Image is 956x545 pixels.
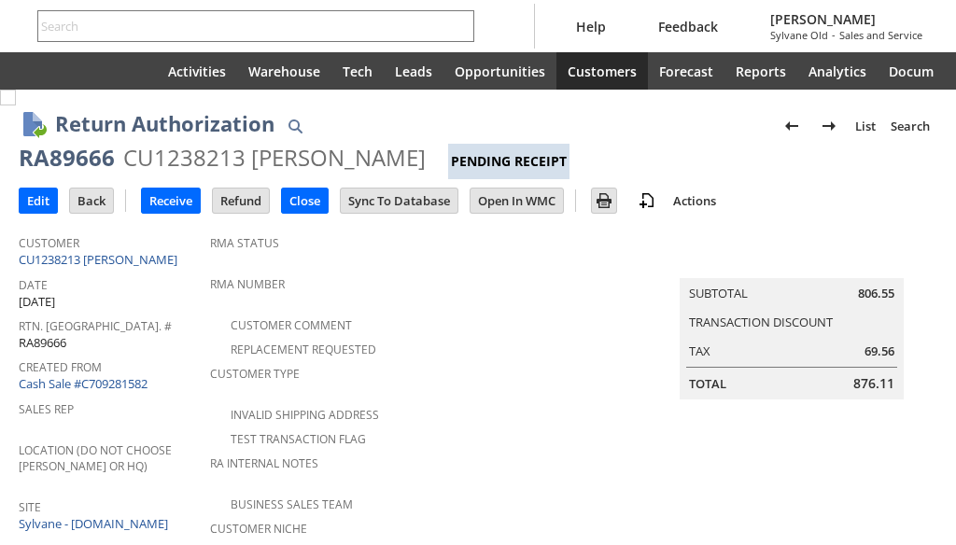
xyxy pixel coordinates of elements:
input: Search [38,15,448,37]
input: Print [592,189,616,213]
a: RMA Status [210,235,279,251]
span: Customers [568,63,637,80]
a: Opportunities [443,52,556,90]
span: [DATE] [19,293,55,311]
a: Cash Sale #C709281582 [19,375,148,392]
a: Customers [556,52,648,90]
span: [PERSON_NAME] [770,10,922,28]
a: Recent Records [22,52,67,90]
a: Search [883,111,937,141]
span: Tech [343,63,373,80]
span: Sylvane Old [770,28,828,42]
a: RA Internal Notes [210,455,318,471]
a: Site [19,499,41,515]
a: Sylvane - [DOMAIN_NAME] [19,515,173,532]
a: Total [689,375,726,392]
span: Sales and Service [839,28,922,42]
div: Shortcuts [67,52,112,90]
a: Leads [384,52,443,90]
a: Transaction Discount [689,314,833,330]
a: Test Transaction Flag [231,431,366,447]
a: CU1238213 [PERSON_NAME] [19,251,182,268]
input: Close [282,189,328,213]
caption: Summary [680,248,904,278]
a: Business Sales Team [231,496,353,512]
a: Created From [19,359,102,375]
a: Reports [724,52,797,90]
svg: Home [123,60,146,82]
div: CU1238213 [PERSON_NAME] [123,143,426,173]
span: Leads [395,63,432,80]
a: Actions [666,192,724,209]
span: Feedback [658,18,718,35]
img: add-record.svg [636,189,658,212]
input: Receive [142,189,200,213]
span: Forecast [659,63,713,80]
svg: Shortcuts [78,60,101,82]
span: 876.11 [853,374,894,393]
a: Invalid Shipping Address [231,407,379,423]
a: Tax [689,342,710,359]
span: - [832,28,836,42]
a: Date [19,277,48,293]
a: Customer Type [210,366,300,382]
img: Next [818,115,840,137]
img: Print [593,189,615,212]
a: List [848,111,883,141]
div: Pending Receipt [448,144,569,179]
input: Edit [20,189,57,213]
a: Rtn. [GEOGRAPHIC_DATA]. # [19,318,172,334]
span: Opportunities [455,63,545,80]
input: Refund [213,189,269,213]
span: Reports [736,63,786,80]
a: Replacement Requested [231,342,376,357]
input: Sync To Database [341,189,457,213]
a: Sales Rep [19,401,74,417]
a: Activities [157,52,237,90]
a: Analytics [797,52,878,90]
img: Quick Find [284,115,306,137]
span: Analytics [808,63,866,80]
input: Back [70,189,113,213]
a: Tech [331,52,384,90]
span: Help [576,18,606,35]
span: Warehouse [248,63,320,80]
a: Customer Niche [210,521,307,537]
div: RA89666 [19,143,115,173]
a: Warehouse [237,52,331,90]
a: Customer Comment [231,317,352,333]
svg: Search [448,15,471,37]
img: Previous [780,115,803,137]
input: Open In WMC [471,189,563,213]
svg: Recent Records [34,60,56,82]
a: Home [112,52,157,90]
h1: Return Authorization [55,108,274,139]
span: RA89666 [19,334,66,352]
span: 806.55 [858,285,894,302]
a: Subtotal [689,285,748,301]
span: 69.56 [865,342,894,360]
a: Forecast [648,52,724,90]
a: Customer [19,235,79,251]
span: Activities [168,63,226,80]
a: Location (Do Not Choose [PERSON_NAME] or HQ) [19,442,172,474]
a: RMA Number [210,276,285,292]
